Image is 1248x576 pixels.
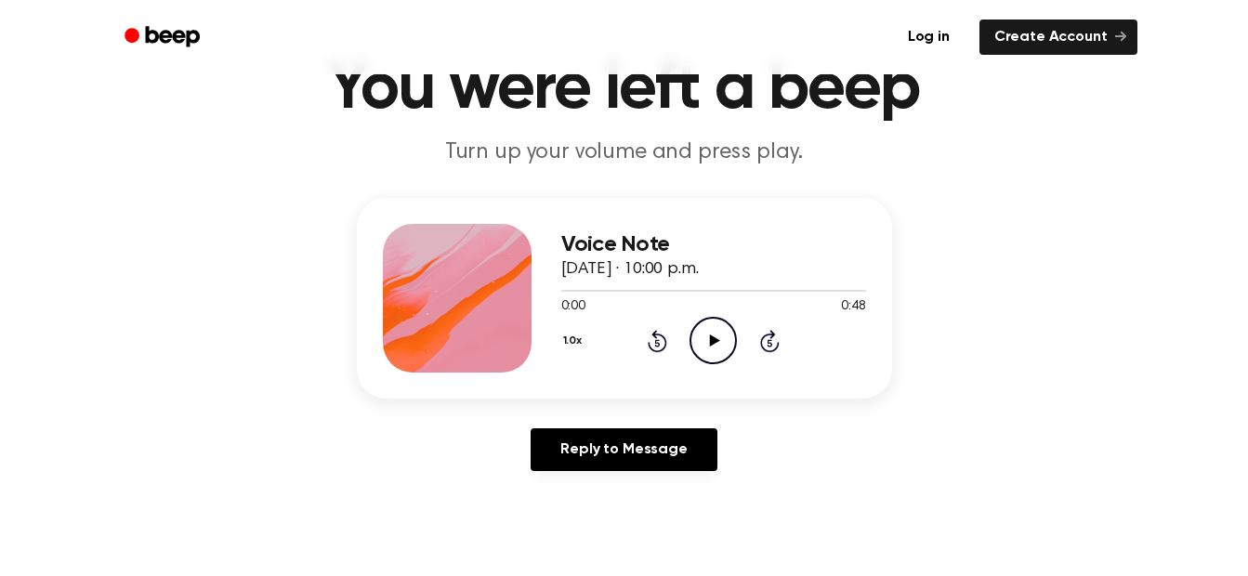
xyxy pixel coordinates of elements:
button: 1.0x [561,325,589,357]
a: Create Account [979,20,1137,55]
a: Reply to Message [531,428,716,471]
p: Turn up your volume and press play. [268,137,981,168]
a: Beep [112,20,217,56]
span: 0:00 [561,297,585,317]
span: [DATE] · 10:00 p.m. [561,261,699,278]
a: Log in [889,16,968,59]
h1: You were left a beep [149,56,1100,123]
span: 0:48 [841,297,865,317]
h3: Voice Note [561,232,866,257]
